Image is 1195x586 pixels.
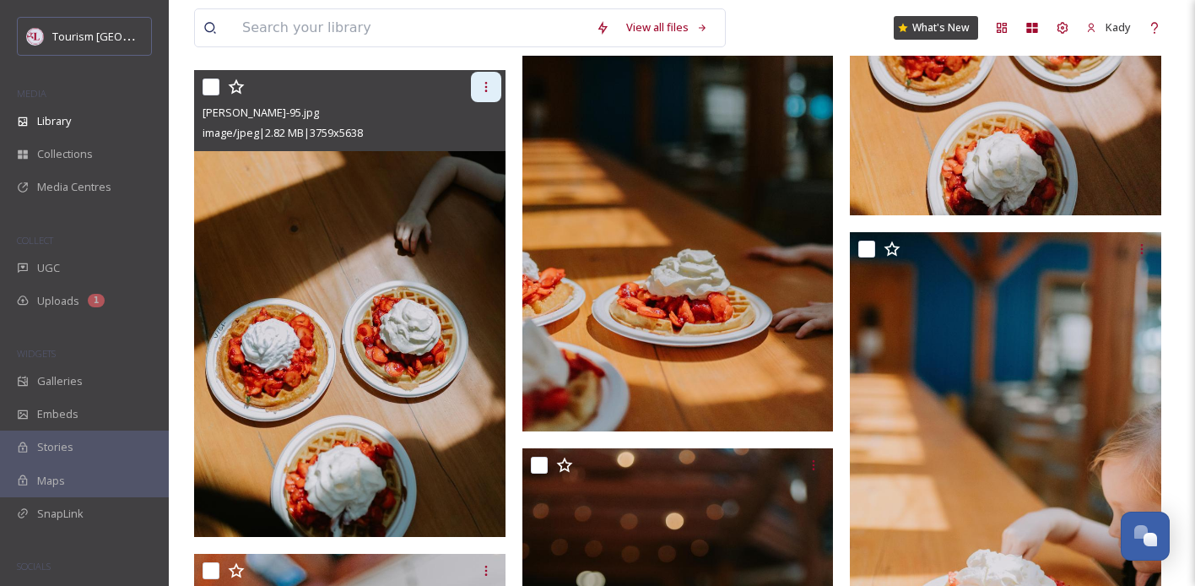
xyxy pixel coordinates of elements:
span: SOCIALS [17,560,51,572]
span: Kady [1106,19,1131,35]
a: What's New [894,16,978,40]
span: image/jpeg | 2.82 MB | 3759 x 5638 [203,125,363,140]
span: Media Centres [37,179,111,195]
span: Tourism [GEOGRAPHIC_DATA] [52,28,203,44]
a: View all files [618,11,716,44]
input: Search your library [234,9,587,46]
span: Uploads [37,293,79,309]
img: krause-95.jpg [194,70,506,538]
span: Embeds [37,406,78,422]
a: Kady [1078,11,1139,44]
div: 1 [88,294,105,307]
span: [PERSON_NAME]-95.jpg [203,105,319,120]
span: Collections [37,146,93,162]
span: SnapLink [37,506,84,522]
span: COLLECT [17,234,53,247]
span: Stories [37,439,73,455]
button: Open Chat [1121,512,1170,561]
span: Galleries [37,373,83,389]
span: MEDIA [17,87,46,100]
span: Maps [37,473,65,489]
span: Library [37,113,71,129]
span: UGC [37,260,60,276]
span: WIDGETS [17,347,56,360]
img: cropped-langley.webp [27,28,44,45]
